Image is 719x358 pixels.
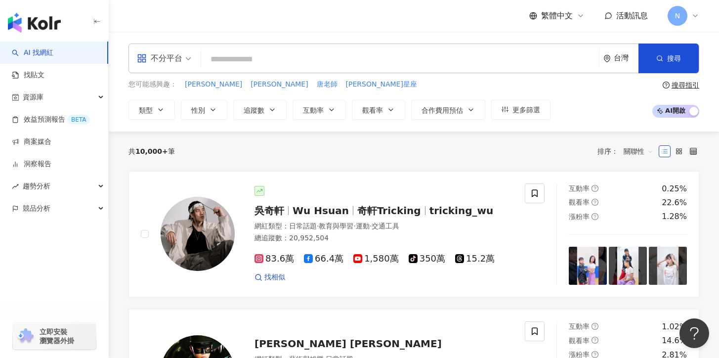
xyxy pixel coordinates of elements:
[362,106,383,114] span: 觀看率
[662,321,687,332] div: 1.02%
[12,183,19,190] span: rise
[372,222,399,230] span: 交通工具
[592,337,598,344] span: question-circle
[254,222,513,231] div: 網紅類型 ：
[185,80,242,89] span: [PERSON_NAME]
[491,100,550,120] button: 更多篩選
[614,54,638,62] div: 台灣
[624,143,653,159] span: 關聯性
[370,222,372,230] span: ·
[345,79,418,90] button: [PERSON_NAME]星座
[244,106,264,114] span: 追蹤數
[429,205,494,217] span: tricking_wu
[569,184,590,192] span: 互動率
[184,79,243,90] button: [PERSON_NAME]
[616,11,648,20] span: 活動訊息
[293,100,346,120] button: 互動率
[181,100,227,120] button: 性別
[609,247,647,285] img: post-image
[251,80,308,89] span: [PERSON_NAME]
[638,44,699,73] button: 搜尋
[23,197,50,220] span: 競品分析
[662,335,687,346] div: 14.6%
[317,80,338,89] span: 唐老師
[569,322,590,330] span: 互動率
[541,10,573,21] span: 繁體中文
[16,328,35,344] img: chrome extension
[23,175,50,197] span: 趨勢分析
[663,82,670,89] span: question-circle
[597,143,659,159] div: 排序：
[512,106,540,114] span: 更多篩選
[233,100,287,120] button: 追蹤數
[264,272,285,282] span: 找相似
[346,80,417,89] span: [PERSON_NAME]星座
[254,272,285,282] a: 找相似
[357,205,421,217] span: 奇軒Tricking
[675,10,680,21] span: N
[409,254,445,264] span: 350萬
[352,100,405,120] button: 觀看率
[137,50,182,66] div: 不分平台
[13,323,96,350] a: chrome extension立即安裝 瀏覽器外掛
[569,337,590,345] span: 觀看率
[12,137,51,147] a: 商案媒合
[592,323,598,330] span: question-circle
[254,338,442,350] span: [PERSON_NAME] [PERSON_NAME]
[353,222,355,230] span: ·
[12,70,44,80] a: 找貼文
[254,205,284,217] span: 吳奇軒
[250,79,308,90] button: [PERSON_NAME]
[23,86,43,108] span: 資源庫
[254,233,513,243] div: 總追蹤數 ： 20,952,504
[662,197,687,208] div: 22.6%
[128,171,699,297] a: KOL Avatar吳奇軒Wu Hsuan奇軒Trickingtricking_wu網紅類型：日常話題·教育與學習·運動·交通工具總追蹤數：20,952,50483.6萬66.4萬1,580萬3...
[569,198,590,206] span: 觀看率
[672,81,699,89] div: 搜尋指引
[8,13,61,33] img: logo
[254,254,294,264] span: 83.6萬
[12,159,51,169] a: 洞察報告
[128,147,175,155] div: 共 筆
[662,211,687,222] div: 1.28%
[317,222,319,230] span: ·
[455,254,495,264] span: 15.2萬
[592,213,598,220] span: question-circle
[319,222,353,230] span: 教育與學習
[592,185,598,192] span: question-circle
[191,106,205,114] span: 性別
[128,100,175,120] button: 類型
[316,79,338,90] button: 唐老師
[293,205,349,217] span: Wu Hsuan
[135,147,168,155] span: 10,000+
[304,254,343,264] span: 66.4萬
[139,106,153,114] span: 類型
[667,54,681,62] span: 搜尋
[679,318,709,348] iframe: Help Scout Beacon - Open
[662,183,687,194] div: 0.25%
[353,254,399,264] span: 1,580萬
[569,213,590,221] span: 漲粉率
[649,247,687,285] img: post-image
[128,80,177,89] span: 您可能感興趣：
[411,100,485,120] button: 合作費用預估
[137,53,147,63] span: appstore
[303,106,324,114] span: 互動率
[12,48,53,58] a: searchAI 找網紅
[603,55,611,62] span: environment
[592,199,598,206] span: question-circle
[422,106,463,114] span: 合作費用預估
[12,115,90,125] a: 效益預測報告BETA
[289,222,317,230] span: 日常話題
[161,197,235,271] img: KOL Avatar
[356,222,370,230] span: 運動
[40,327,74,345] span: 立即安裝 瀏覽器外掛
[592,351,598,358] span: question-circle
[569,247,607,285] img: post-image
